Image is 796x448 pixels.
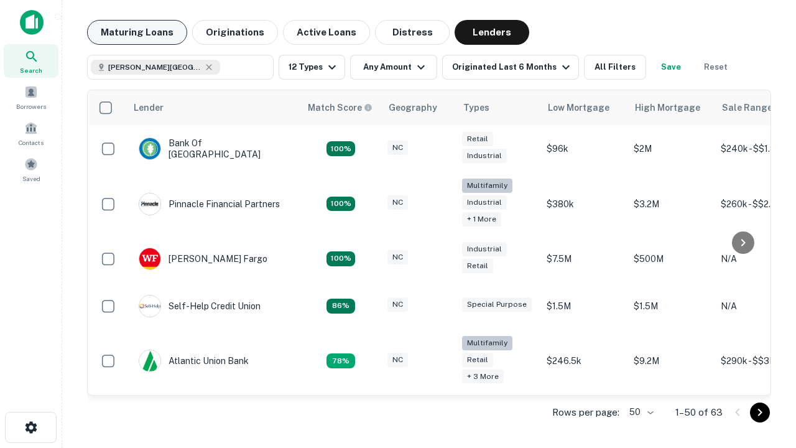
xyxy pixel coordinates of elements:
[462,336,512,350] div: Multifamily
[19,138,44,147] span: Contacts
[462,353,493,367] div: Retail
[627,90,715,125] th: High Mortgage
[375,20,450,45] button: Distress
[139,350,160,371] img: picture
[387,195,408,210] div: NC
[108,62,201,73] span: [PERSON_NAME][GEOGRAPHIC_DATA], [GEOGRAPHIC_DATA]
[462,370,504,384] div: + 3 more
[462,297,532,312] div: Special Purpose
[548,100,609,115] div: Low Mortgage
[627,330,715,393] td: $9.2M
[750,403,770,422] button: Go to next page
[540,330,627,393] td: $246.5k
[387,141,408,155] div: NC
[552,405,619,420] p: Rows per page:
[627,172,715,235] td: $3.2M
[20,10,44,35] img: capitalize-icon.png
[462,149,507,163] div: Industrial
[192,20,278,45] button: Originations
[326,251,355,266] div: Matching Properties: 14, hasApolloMatch: undefined
[452,60,573,75] div: Originated Last 6 Months
[734,309,796,368] iframe: Chat Widget
[387,250,408,264] div: NC
[462,179,512,193] div: Multifamily
[4,44,58,78] a: Search
[139,296,160,317] img: picture
[4,152,58,186] a: Saved
[462,259,493,273] div: Retail
[139,193,280,215] div: Pinnacle Financial Partners
[134,100,164,115] div: Lender
[126,90,300,125] th: Lender
[87,20,187,45] button: Maturing Loans
[462,132,493,146] div: Retail
[696,55,736,80] button: Reset
[22,174,40,184] span: Saved
[4,116,58,150] a: Contacts
[326,197,355,212] div: Matching Properties: 23, hasApolloMatch: undefined
[442,55,579,80] button: Originated Last 6 Months
[139,248,267,270] div: [PERSON_NAME] Fargo
[462,195,507,210] div: Industrial
[308,101,373,114] div: Capitalize uses an advanced AI algorithm to match your search with the best lender. The match sco...
[624,403,655,421] div: 50
[651,55,691,80] button: Save your search to get updates of matches that match your search criteria.
[540,125,627,172] td: $96k
[308,101,370,114] h6: Match Score
[139,350,249,372] div: Atlantic Union Bank
[139,248,160,269] img: picture
[387,297,408,312] div: NC
[283,20,370,45] button: Active Loans
[675,405,723,420] p: 1–50 of 63
[635,100,700,115] div: High Mortgage
[300,90,381,125] th: Capitalize uses an advanced AI algorithm to match your search with the best lender. The match sco...
[326,141,355,156] div: Matching Properties: 14, hasApolloMatch: undefined
[463,100,489,115] div: Types
[540,90,627,125] th: Low Mortgage
[627,235,715,282] td: $500M
[627,282,715,330] td: $1.5M
[381,90,456,125] th: Geography
[139,138,160,159] img: picture
[462,212,501,226] div: + 1 more
[462,242,507,256] div: Industrial
[540,172,627,235] td: $380k
[139,194,160,215] img: picture
[326,353,355,368] div: Matching Properties: 10, hasApolloMatch: undefined
[326,299,355,314] div: Matching Properties: 11, hasApolloMatch: undefined
[540,235,627,282] td: $7.5M
[456,90,540,125] th: Types
[4,80,58,114] a: Borrowers
[627,125,715,172] td: $2M
[279,55,345,80] button: 12 Types
[16,101,46,111] span: Borrowers
[139,295,261,317] div: Self-help Credit Union
[139,138,288,160] div: Bank Of [GEOGRAPHIC_DATA]
[722,100,772,115] div: Sale Range
[387,353,408,367] div: NC
[455,20,529,45] button: Lenders
[584,55,646,80] button: All Filters
[20,65,42,75] span: Search
[350,55,437,80] button: Any Amount
[389,100,437,115] div: Geography
[540,282,627,330] td: $1.5M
